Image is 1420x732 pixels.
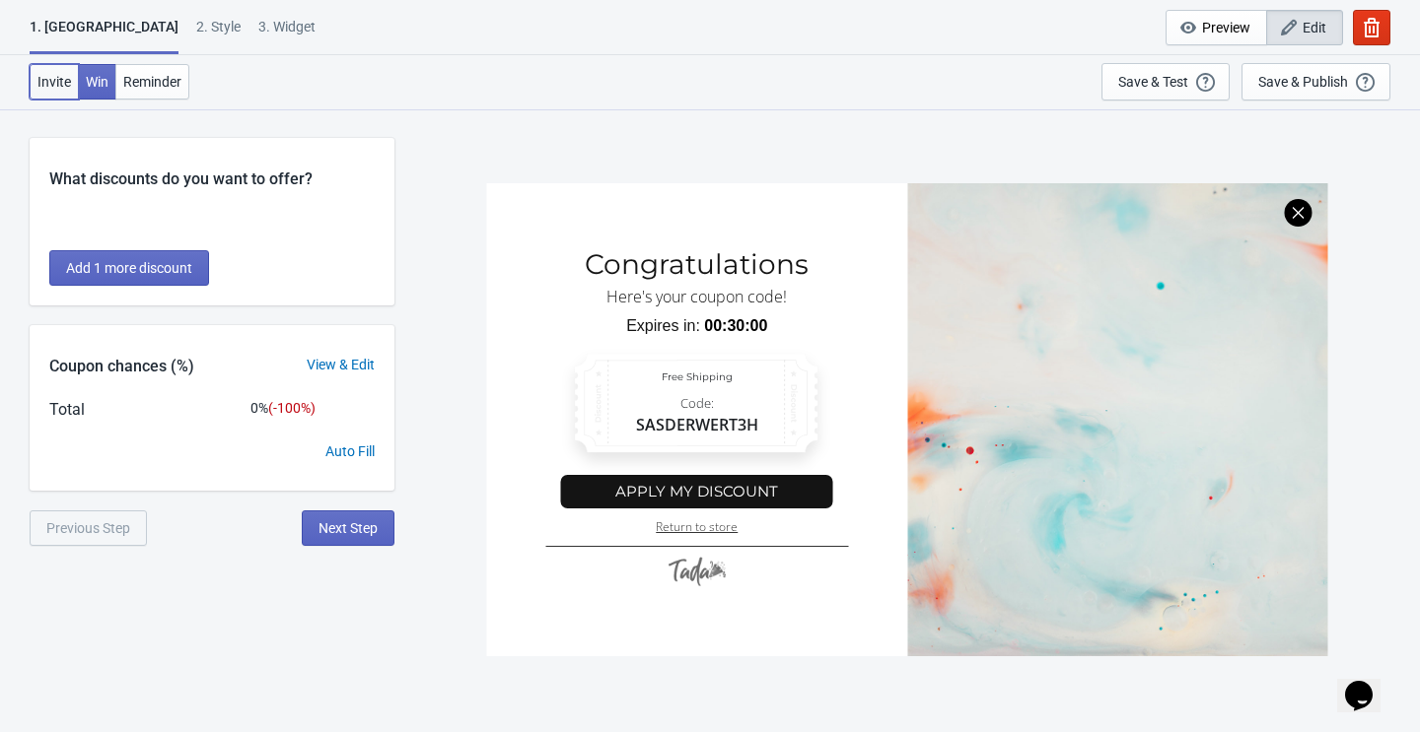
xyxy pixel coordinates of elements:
[250,400,316,416] span: 0 %
[115,64,189,100] button: Reminder
[1258,74,1348,90] div: Save & Publish
[1303,20,1326,35] span: Edit
[302,510,394,546] button: Next Step
[30,355,214,378] div: Coupon chances (%)
[287,355,394,375] div: View & Edit
[66,260,192,276] span: Add 1 more discount
[49,398,85,422] div: Total
[1101,63,1230,100] button: Save & Test
[1337,653,1400,712] iframe: chat widget
[30,138,394,191] div: What discounts do you want to offer?
[30,17,178,54] div: 1. [GEOGRAPHIC_DATA]
[1242,63,1390,100] button: Save & Publish
[1166,10,1267,45] button: Preview
[78,64,116,100] button: Win
[49,250,209,286] button: Add 1 more discount
[196,17,241,51] div: 2 . Style
[1266,10,1343,45] button: Edit
[30,64,79,100] button: Invite
[86,74,108,90] span: Win
[123,74,181,90] span: Reminder
[1202,20,1250,35] span: Preview
[268,400,316,416] span: (- 100 %)
[325,441,375,462] div: Auto Fill
[1118,74,1188,90] div: Save & Test
[319,520,378,536] span: Next Step
[37,74,71,90] span: Invite
[258,17,316,51] div: 3. Widget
